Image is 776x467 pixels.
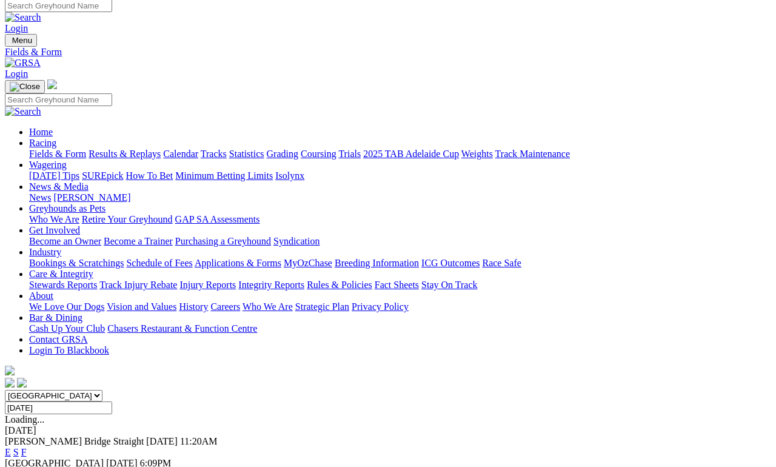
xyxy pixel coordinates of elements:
[29,138,56,148] a: Racing
[29,280,97,290] a: Stewards Reports
[363,149,459,159] a: 2025 TAB Adelaide Cup
[5,106,41,117] img: Search
[375,280,419,290] a: Fact Sheets
[29,236,101,246] a: Become an Owner
[29,258,124,268] a: Bookings & Scratchings
[146,436,178,446] span: [DATE]
[29,312,82,323] a: Bar & Dining
[29,301,104,312] a: We Love Our Dogs
[29,170,79,181] a: [DATE] Tips
[104,236,173,246] a: Become a Trainer
[163,149,198,159] a: Calendar
[5,23,28,33] a: Login
[301,149,336,159] a: Coursing
[180,436,218,446] span: 11:20AM
[29,192,771,203] div: News & Media
[5,34,37,47] button: Toggle navigation
[29,280,771,291] div: Care & Integrity
[17,378,27,388] img: twitter.svg
[29,269,93,279] a: Care & Integrity
[5,366,15,375] img: logo-grsa-white.png
[273,236,319,246] a: Syndication
[29,323,105,334] a: Cash Up Your Club
[12,36,32,45] span: Menu
[107,323,257,334] a: Chasers Restaurant & Function Centre
[29,291,53,301] a: About
[29,214,771,225] div: Greyhounds as Pets
[482,258,521,268] a: Race Safe
[29,192,51,203] a: News
[99,280,177,290] a: Track Injury Rebate
[5,447,11,457] a: E
[5,401,112,414] input: Select date
[5,58,41,69] img: GRSA
[461,149,493,159] a: Weights
[229,149,264,159] a: Statistics
[29,181,89,192] a: News & Media
[29,149,771,160] div: Racing
[126,258,192,268] a: Schedule of Fees
[29,127,53,137] a: Home
[29,323,771,334] div: Bar & Dining
[29,203,105,213] a: Greyhounds as Pets
[29,301,771,312] div: About
[421,258,480,268] a: ICG Outcomes
[275,170,304,181] a: Isolynx
[21,447,27,457] a: F
[29,345,109,355] a: Login To Blackbook
[29,247,61,257] a: Industry
[179,301,208,312] a: History
[29,236,771,247] div: Get Involved
[107,301,176,312] a: Vision and Values
[5,436,144,446] span: [PERSON_NAME] Bridge Straight
[29,160,67,170] a: Wagering
[307,280,372,290] a: Rules & Policies
[10,82,40,92] img: Close
[210,301,240,312] a: Careers
[242,301,293,312] a: Who We Are
[238,280,304,290] a: Integrity Reports
[267,149,298,159] a: Grading
[335,258,419,268] a: Breeding Information
[5,69,28,79] a: Login
[284,258,332,268] a: MyOzChase
[126,170,173,181] a: How To Bet
[13,447,19,457] a: S
[82,214,173,224] a: Retire Your Greyhound
[29,214,79,224] a: Who We Are
[352,301,409,312] a: Privacy Policy
[5,93,112,106] input: Search
[495,149,570,159] a: Track Maintenance
[175,170,273,181] a: Minimum Betting Limits
[5,80,45,93] button: Toggle navigation
[89,149,161,159] a: Results & Replays
[53,192,130,203] a: [PERSON_NAME]
[47,79,57,89] img: logo-grsa-white.png
[5,12,41,23] img: Search
[5,414,44,425] span: Loading...
[338,149,361,159] a: Trials
[29,225,80,235] a: Get Involved
[5,47,771,58] a: Fields & Form
[29,170,771,181] div: Wagering
[175,214,260,224] a: GAP SA Assessments
[421,280,477,290] a: Stay On Track
[82,170,123,181] a: SUREpick
[175,236,271,246] a: Purchasing a Greyhound
[5,378,15,388] img: facebook.svg
[179,280,236,290] a: Injury Reports
[5,425,771,436] div: [DATE]
[29,258,771,269] div: Industry
[201,149,227,159] a: Tracks
[29,149,86,159] a: Fields & Form
[195,258,281,268] a: Applications & Forms
[295,301,349,312] a: Strategic Plan
[29,334,87,344] a: Contact GRSA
